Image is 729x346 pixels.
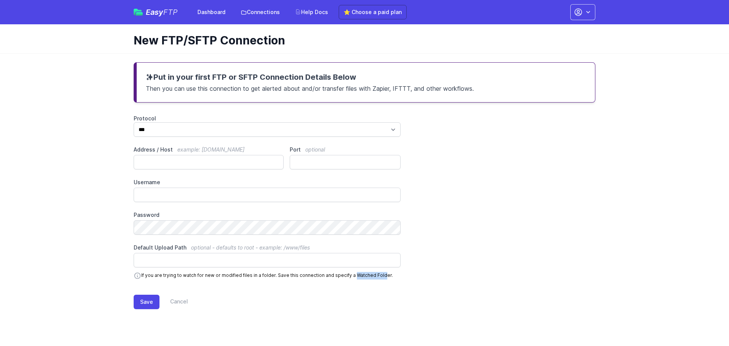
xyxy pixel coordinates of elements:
button: Save [134,295,159,309]
h3: Put in your first FTP or SFTP Connection Details Below [146,72,586,82]
iframe: Drift Widget Chat Controller [691,308,720,337]
a: EasyFTP [134,8,178,16]
h1: New FTP/SFTP Connection [134,33,589,47]
label: Username [134,179,401,186]
span: FTP [163,8,178,17]
label: Address / Host [134,146,284,153]
img: easyftp_logo.png [134,9,143,16]
a: ⭐ Choose a paid plan [339,5,407,19]
label: Default Upload Path [134,244,401,251]
a: Cancel [159,295,188,309]
p: Then you can use this connection to get alerted about and/or transfer files with Zapier, IFTTT, a... [146,82,586,93]
span: Easy [146,8,178,16]
label: Protocol [134,115,401,122]
span: example: [DOMAIN_NAME] [177,146,245,153]
span: optional [305,146,325,153]
a: Connections [236,5,284,19]
a: Dashboard [193,5,230,19]
a: Help Docs [290,5,333,19]
label: Port [290,146,401,153]
span: optional - defaults to root - example: /www/files [191,244,310,251]
label: Password [134,211,401,219]
p: If you are trying to watch for new or modified files in a folder. Save this connection and specif... [134,267,401,280]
